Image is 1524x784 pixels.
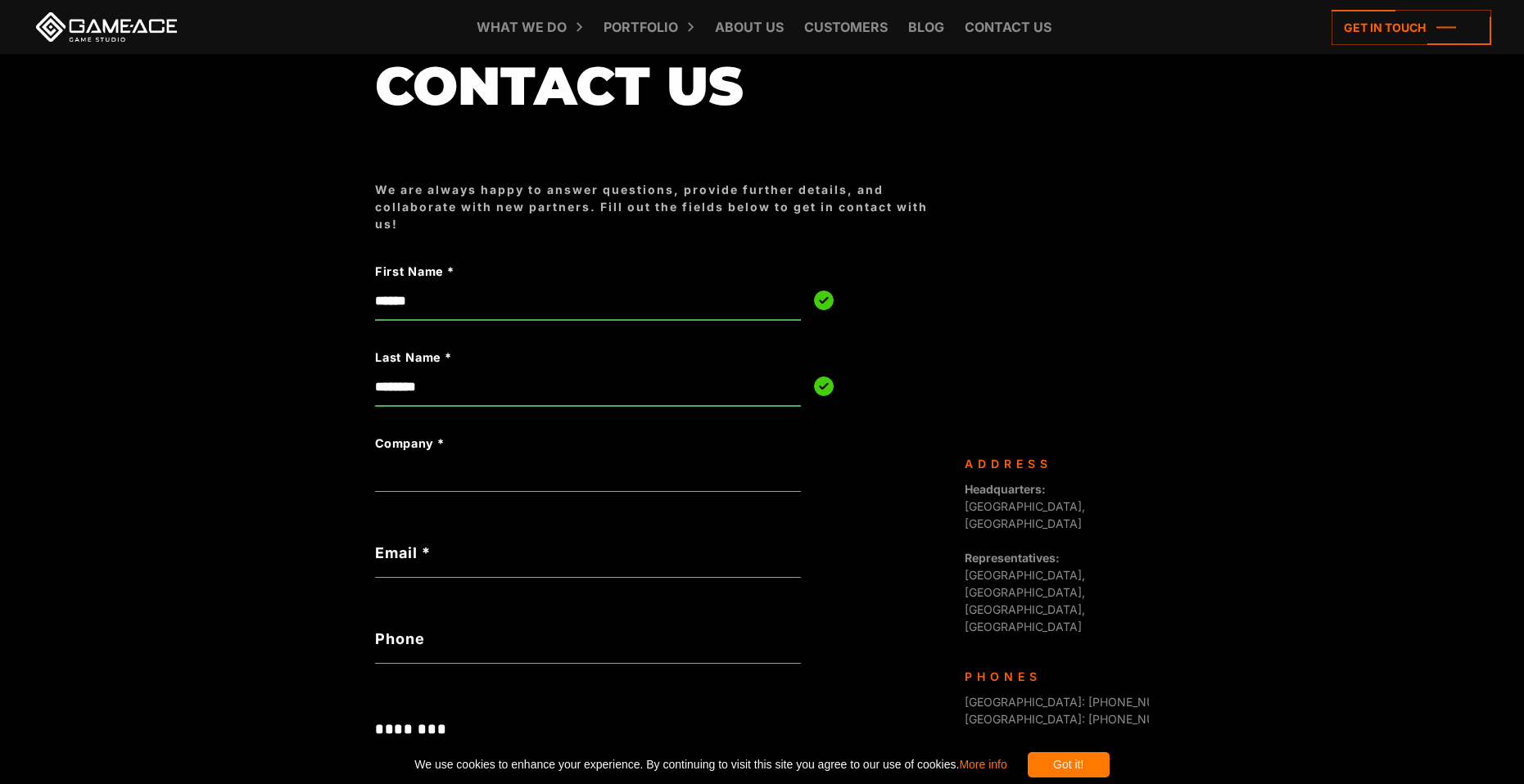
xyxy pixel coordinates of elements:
[1332,10,1491,45] a: Get in touch
[375,542,801,564] label: Email *
[375,56,948,115] h1: Contact us
[375,349,716,367] label: Last Name *
[965,712,1191,726] span: [GEOGRAPHIC_DATA]: [PHONE_NUMBER]
[965,482,1085,530] span: [GEOGRAPHIC_DATA], [GEOGRAPHIC_DATA]
[959,758,1006,771] a: More info
[965,455,1137,472] div: Address
[965,668,1137,685] div: Phones
[375,181,948,233] div: We are always happy to answer questions, provide further details, and collaborate with new partne...
[375,263,716,281] label: First Name *
[375,628,801,650] label: Phone
[965,551,1085,633] span: [GEOGRAPHIC_DATA], [GEOGRAPHIC_DATA], [GEOGRAPHIC_DATA], [GEOGRAPHIC_DATA]
[965,482,1046,496] strong: Headquarters:
[414,752,1006,777] span: We use cookies to enhance your experience. By continuing to visit this site you agree to our use ...
[965,695,1191,709] span: [GEOGRAPHIC_DATA]: [PHONE_NUMBER]
[1028,752,1110,777] div: Got it!
[965,551,1060,565] strong: Representatives:
[375,435,716,453] label: Company *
